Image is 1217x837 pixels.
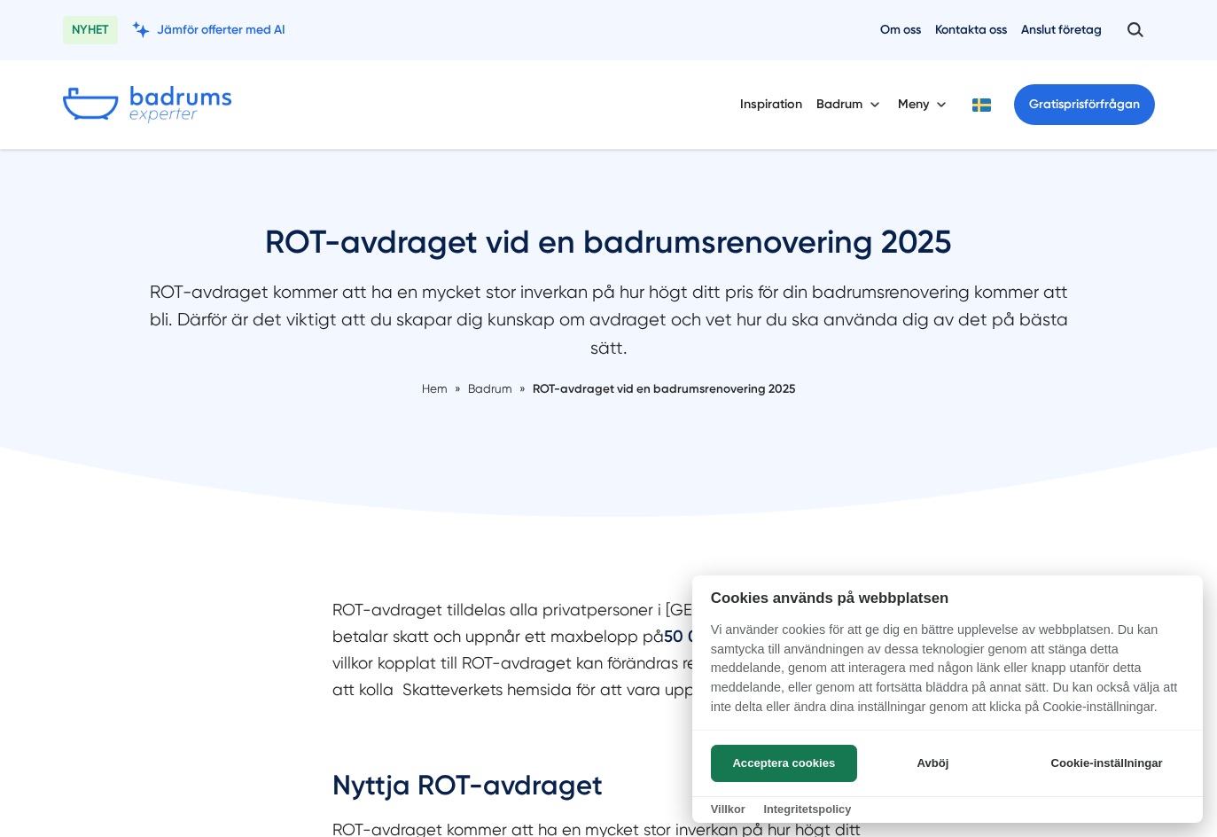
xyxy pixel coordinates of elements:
a: Integritetspolicy [763,802,851,816]
h2: Cookies används på webbplatsen [692,590,1203,606]
button: Avböj [862,745,1003,782]
a: Villkor [711,802,745,816]
button: Acceptera cookies [711,745,857,782]
button: Cookie-inställningar [1029,745,1184,782]
p: Vi använder cookies för att ge dig en bättre upplevelse av webbplatsen. Du kan samtycka till anvä... [692,621,1203,729]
